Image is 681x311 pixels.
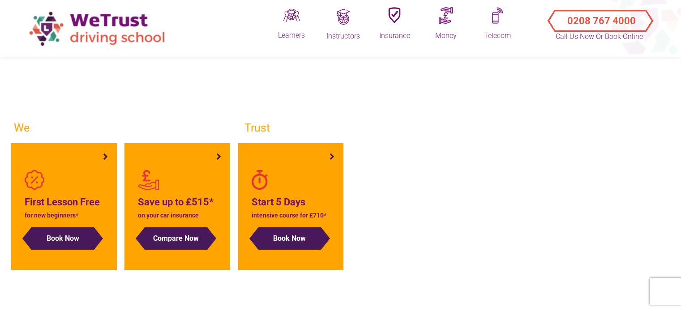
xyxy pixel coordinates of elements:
button: Book Now [31,227,94,250]
h4: First Lesson Free [25,195,103,210]
p: Call Us Now or Book Online [555,31,644,42]
span: Let's get you behind the [14,72,431,109]
div: Instructors [321,31,365,41]
img: Moneyq.png [439,7,453,24]
span: We [14,121,30,134]
span: for new beginners* [25,212,78,219]
img: badge-percent-light.png [25,170,45,190]
div: Learners [269,30,314,40]
div: Insurance [372,31,417,41]
span: Trust [244,121,270,134]
a: First Lesson Free for new beginners* Book Now [25,170,103,250]
img: Mobileq.png [492,7,504,24]
a: Start 5 Days intensive course for £710* Book Now [252,170,330,250]
button: Compare Now [145,227,207,250]
span: wheel [347,72,431,109]
img: Trainingq.png [335,9,351,25]
a: Call Us Now or Book Online 0208 767 4000 [540,2,659,34]
span: help you find the driving instructors you can [14,121,270,134]
div: Money [424,31,468,41]
img: wetrust-ds-logo.png [22,5,175,52]
img: red-personal-loans2.png [138,170,159,190]
a: Save up to £515* on your car insurance Compare Now [138,170,217,250]
span: on your car insurance [138,212,199,219]
div: Telecom [475,31,520,41]
span: intensive course for £710* [252,212,326,219]
img: Driveq.png [283,7,300,24]
h4: Start 5 Days [252,195,330,210]
button: Book Now [258,227,321,250]
img: Insuranceq.png [388,7,401,24]
button: Call Us Now or Book Online [551,8,647,26]
h4: Save up to £515* [138,195,217,210]
img: stopwatch-regular.png [252,170,268,190]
